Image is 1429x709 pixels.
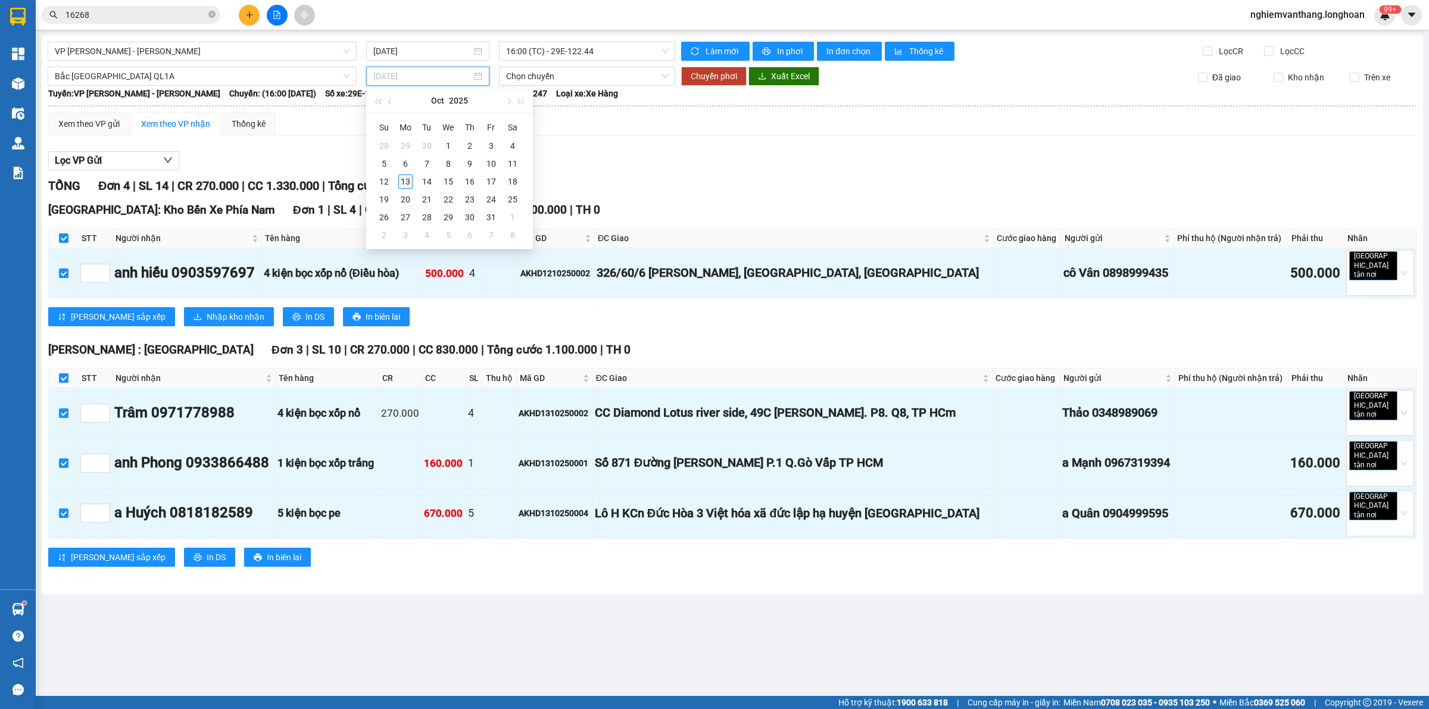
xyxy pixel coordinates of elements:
[395,173,416,190] td: 2025-10-13
[333,203,356,217] span: SL 4
[449,89,468,113] button: 2025
[244,548,311,567] button: printerIn biên lai
[58,553,66,563] span: sort-ascending
[595,504,990,523] div: Lô H KCn Đức Hòa 3 Việt hóa xã đức lập hạ huyện [GEOGRAPHIC_DATA]
[55,153,102,168] span: Lọc VP Gửi
[441,192,455,207] div: 22
[681,67,747,86] button: Chuyển phơi
[343,307,410,326] button: printerIn biên lai
[1349,492,1397,521] span: [GEOGRAPHIC_DATA] tận nơi
[1349,391,1397,420] span: [GEOGRAPHIC_DATA] tận nơi
[484,192,498,207] div: 24
[208,10,216,21] span: close-circle
[598,232,981,245] span: ĐC Giao
[177,179,239,193] span: CR 270.000
[957,696,959,709] span: |
[395,137,416,155] td: 2025-09-29
[1290,263,1342,284] div: 500.000
[420,174,434,189] div: 14
[771,70,810,83] span: Xuất Excel
[1241,7,1374,22] span: nghiemvanthang.longhoan
[522,232,582,245] span: Mã GD
[826,45,872,58] span: In đơn chọn
[239,5,260,26] button: plus
[441,139,455,153] div: 1
[292,313,301,322] span: printer
[327,203,330,217] span: |
[373,137,395,155] td: 2025-09-28
[484,174,498,189] div: 17
[691,47,701,57] span: sync
[267,551,301,564] span: In biên lai
[377,192,391,207] div: 19
[398,139,413,153] div: 29
[416,173,438,190] td: 2025-10-14
[1406,10,1417,20] span: caret-down
[12,137,24,149] img: warehouse-icon
[373,208,395,226] td: 2025-10-26
[12,603,24,616] img: warehouse-icon
[441,210,455,224] div: 29
[520,371,580,385] span: Mã GD
[1063,371,1163,385] span: Người gửi
[519,407,590,420] div: AKHD1310250002
[459,137,481,155] td: 2025-10-02
[502,137,523,155] td: 2025-10-04
[194,313,202,322] span: download
[306,343,309,357] span: |
[487,343,597,357] span: Tổng cước 1.100.000
[1379,5,1401,14] sup: 723
[232,117,266,130] div: Thống kê
[293,203,325,217] span: Đơn 1
[419,343,478,357] span: CC 830.000
[395,190,416,208] td: 2025-10-20
[305,310,325,323] span: In DS
[466,203,567,217] span: Tổng cước 500.000
[139,179,169,193] span: SL 14
[377,139,391,153] div: 28
[606,343,631,357] span: TH 0
[373,118,395,137] th: Su
[10,8,26,26] img: logo-vxr
[463,157,477,171] div: 9
[48,179,80,193] span: TỔNG
[502,118,523,137] th: Sa
[506,157,520,171] div: 11
[1208,71,1246,84] span: Đã giao
[366,310,400,323] span: In biên lai
[502,155,523,173] td: 2025-10-11
[1378,462,1384,468] span: close
[48,548,175,567] button: sort-ascending[PERSON_NAME] sắp xếp
[381,405,420,421] div: 270.000
[277,455,376,471] div: 1 kiện bọc xốp trắng
[994,229,1062,248] th: Cước giao hàng
[595,404,990,422] div: CC Diamond Lotus river side, 49C [PERSON_NAME]. P8. Q8, TP HCm
[468,505,481,521] div: 5
[23,601,26,605] sup: 1
[184,548,235,567] button: printerIn DS
[897,698,948,707] strong: 1900 633 818
[506,174,520,189] div: 18
[484,228,498,242] div: 7
[706,45,740,58] span: Làm mới
[422,368,466,388] th: CC
[416,190,438,208] td: 2025-10-21
[1347,232,1413,245] div: Nhãn
[481,226,502,244] td: 2025-11-07
[576,203,600,217] span: TH 0
[114,262,260,285] div: anh hiếu 0903597697
[377,174,391,189] div: 12
[463,139,477,153] div: 2
[12,107,24,120] img: warehouse-icon
[481,343,484,357] span: |
[438,137,459,155] td: 2025-10-01
[438,190,459,208] td: 2025-10-22
[748,67,819,86] button: downloadXuất Excel
[466,368,483,388] th: SL
[283,307,334,326] button: printerIn DS
[116,232,249,245] span: Người nhận
[184,307,274,326] button: downloadNhập kho nhận
[681,42,750,61] button: syncLàm mới
[1378,272,1384,278] span: close
[398,228,413,242] div: 3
